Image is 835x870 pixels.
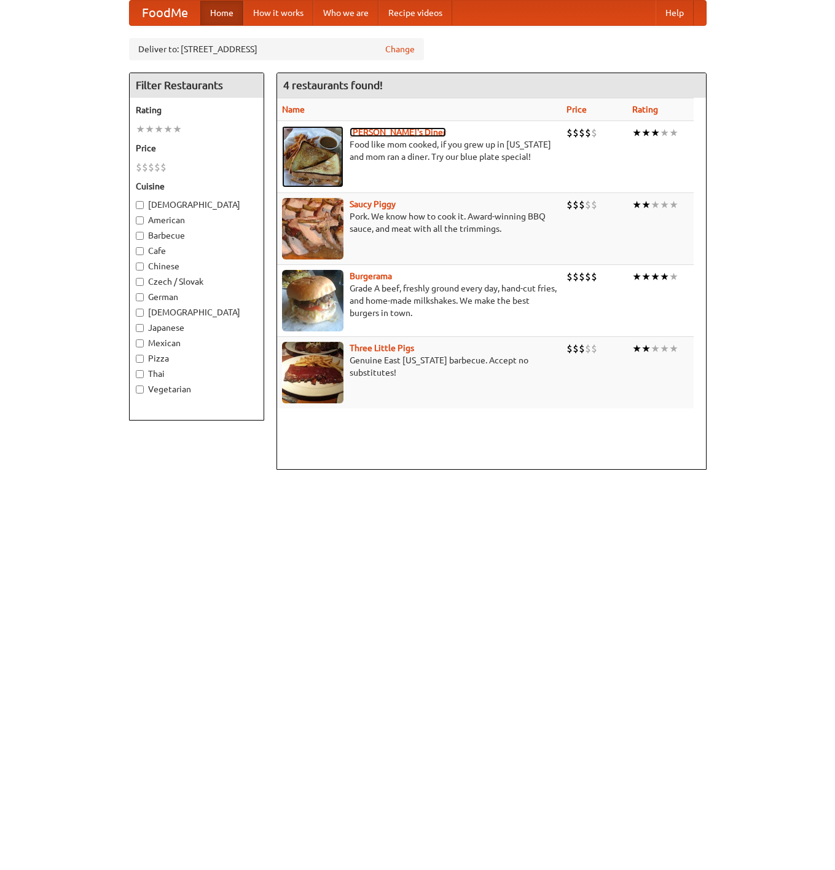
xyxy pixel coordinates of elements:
[136,386,144,393] input: Vegetarian
[282,105,305,114] a: Name
[651,342,660,355] li: ★
[350,199,396,209] a: Saucy Piggy
[579,342,585,355] li: $
[669,270,678,283] li: ★
[136,324,144,332] input: Japanese
[591,198,597,212] li: $
[573,270,579,283] li: $
[566,198,573,212] li: $
[641,342,651,355] li: ★
[282,354,557,379] p: Genuine East [US_STATE] barbecue. Accept no substitutes!
[641,198,651,212] li: ★
[573,342,579,355] li: $
[573,126,579,140] li: $
[669,342,678,355] li: ★
[579,270,585,283] li: $
[669,198,678,212] li: ★
[660,126,669,140] li: ★
[632,270,641,283] li: ★
[350,343,414,353] a: Three Little Pigs
[130,1,200,25] a: FoodMe
[173,122,182,136] li: ★
[136,104,257,116] h5: Rating
[282,138,557,163] p: Food like mom cooked, if you grew up in [US_STATE] and mom ran a diner. Try our blue plate special!
[585,126,591,140] li: $
[651,198,660,212] li: ★
[283,79,383,91] ng-pluralize: 4 restaurants found!
[660,198,669,212] li: ★
[313,1,378,25] a: Who we are
[632,342,641,355] li: ★
[136,216,144,224] input: American
[136,339,144,347] input: Mexican
[282,198,343,259] img: saucy.jpg
[651,270,660,283] li: ★
[566,105,587,114] a: Price
[350,127,446,137] b: [PERSON_NAME]'s Diner
[130,73,264,98] h4: Filter Restaurants
[136,278,144,286] input: Czech / Slovak
[566,270,573,283] li: $
[136,122,145,136] li: ★
[136,263,144,271] input: Chinese
[656,1,694,25] a: Help
[136,199,257,211] label: [DEMOGRAPHIC_DATA]
[136,160,142,174] li: $
[160,160,167,174] li: $
[632,198,641,212] li: ★
[136,232,144,240] input: Barbecue
[585,198,591,212] li: $
[154,160,160,174] li: $
[282,210,557,235] p: Pork. We know how to cook it. Award-winning BBQ sauce, and meat with all the trimmings.
[200,1,243,25] a: Home
[632,126,641,140] li: ★
[579,126,585,140] li: $
[282,270,343,331] img: burgerama.jpg
[145,122,154,136] li: ★
[641,270,651,283] li: ★
[585,270,591,283] li: $
[136,229,257,242] label: Barbecue
[136,322,257,334] label: Japanese
[669,126,678,140] li: ★
[591,342,597,355] li: $
[136,306,257,318] label: [DEMOGRAPHIC_DATA]
[136,368,257,380] label: Thai
[566,126,573,140] li: $
[660,342,669,355] li: ★
[660,270,669,283] li: ★
[129,38,424,60] div: Deliver to: [STREET_ADDRESS]
[585,342,591,355] li: $
[136,180,257,192] h5: Cuisine
[651,126,660,140] li: ★
[385,43,415,55] a: Change
[136,247,144,255] input: Cafe
[136,201,144,209] input: [DEMOGRAPHIC_DATA]
[243,1,313,25] a: How it works
[591,126,597,140] li: $
[136,214,257,226] label: American
[632,105,658,114] a: Rating
[136,293,144,301] input: German
[136,383,257,395] label: Vegetarian
[136,260,257,272] label: Chinese
[573,198,579,212] li: $
[136,245,257,257] label: Cafe
[136,275,257,288] label: Czech / Slovak
[136,352,257,365] label: Pizza
[154,122,163,136] li: ★
[136,309,144,317] input: [DEMOGRAPHIC_DATA]
[136,291,257,303] label: German
[378,1,452,25] a: Recipe videos
[282,282,557,319] p: Grade A beef, freshly ground every day, hand-cut fries, and home-made milkshakes. We make the bes...
[350,271,392,281] a: Burgerama
[142,160,148,174] li: $
[591,270,597,283] li: $
[136,355,144,363] input: Pizza
[282,126,343,188] img: sallys.jpg
[566,342,573,355] li: $
[282,342,343,403] img: littlepigs.jpg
